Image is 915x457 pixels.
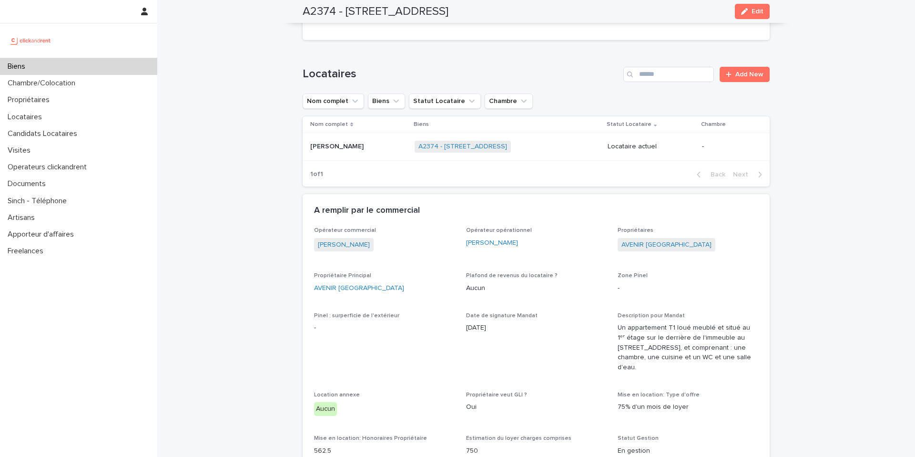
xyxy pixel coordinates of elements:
[314,283,404,293] a: AVENIR [GEOGRAPHIC_DATA]
[310,141,366,151] p: [PERSON_NAME]
[4,113,50,122] p: Locataires
[466,446,607,456] p: 750
[314,446,455,456] p: 562.5
[409,93,481,109] button: Statut Locataire
[318,240,370,250] a: [PERSON_NAME]
[314,206,420,216] h2: A remplir par le commercial
[310,119,348,130] p: Nom complet
[485,93,533,109] button: Chambre
[4,163,94,172] p: Operateurs clickandrent
[466,283,607,293] p: Aucun
[618,228,653,233] span: Propriétaires
[8,31,54,50] img: UCB0brd3T0yccxBKYDjQ
[314,228,376,233] span: Opérateur commercial
[618,323,758,373] p: Un appartement T1 loué meublé et situé au 1ᵉʳ étage sur le derrière de l'immeuble au [STREET_ADDR...
[314,436,427,441] span: Mise en location: Honoraires Propriétaire
[607,119,651,130] p: Statut Locataire
[4,146,38,155] p: Visites
[735,71,763,78] span: Add New
[4,230,81,239] p: Apporteur d'affaires
[618,313,685,319] span: Description pour Mandat
[729,170,770,179] button: Next
[418,143,507,151] a: A2374 - [STREET_ADDRESS]
[623,67,714,82] input: Search
[466,436,571,441] span: Estimation du loyer charges comprises
[618,446,758,456] p: En gestion
[466,313,538,319] span: Date de signature Mandat
[701,119,726,130] p: Chambre
[368,93,405,109] button: Biens
[314,313,399,319] span: Pinel : surperficie de l'extérieur
[752,8,763,15] span: Edit
[4,179,53,188] p: Documents
[303,93,364,109] button: Nom complet
[4,79,83,88] p: Chambre/Colocation
[618,273,648,279] span: Zone Pinel
[4,95,57,104] p: Propriétaires
[4,197,74,206] p: Sinch - Téléphone
[466,238,518,248] a: [PERSON_NAME]
[733,171,754,178] span: Next
[735,4,770,19] button: Edit
[466,392,527,398] span: Propriétaire veut GLI ?
[303,163,331,186] p: 1 of 1
[414,119,429,130] p: Biens
[618,436,659,441] span: Statut Gestion
[314,392,360,398] span: Location annexe
[618,283,758,293] p: -
[4,247,51,256] p: Freelances
[466,273,558,279] span: Plafond de revenus du locataire ?
[618,402,758,412] p: 75% d'un mois de loyer
[720,67,770,82] a: Add New
[303,67,620,81] h1: Locataires
[4,129,85,138] p: Candidats Locataires
[466,228,532,233] span: Opérateur opérationnel
[4,213,42,222] p: Artisans
[314,323,455,333] p: -
[314,402,337,416] div: Aucun
[314,273,371,279] span: Propriétaire Principal
[689,170,729,179] button: Back
[621,240,712,250] a: AVENIR [GEOGRAPHIC_DATA]
[466,323,607,333] p: [DATE]
[705,171,725,178] span: Back
[608,143,694,151] p: Locataire actuel
[618,392,700,398] span: Mise en location: Type d'offre
[303,5,448,19] h2: A2374 - [STREET_ADDRESS]
[702,143,754,151] p: -
[303,133,770,160] tr: [PERSON_NAME][PERSON_NAME] A2374 - [STREET_ADDRESS] Locataire actuel-
[4,62,33,71] p: Biens
[466,402,607,412] p: Oui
